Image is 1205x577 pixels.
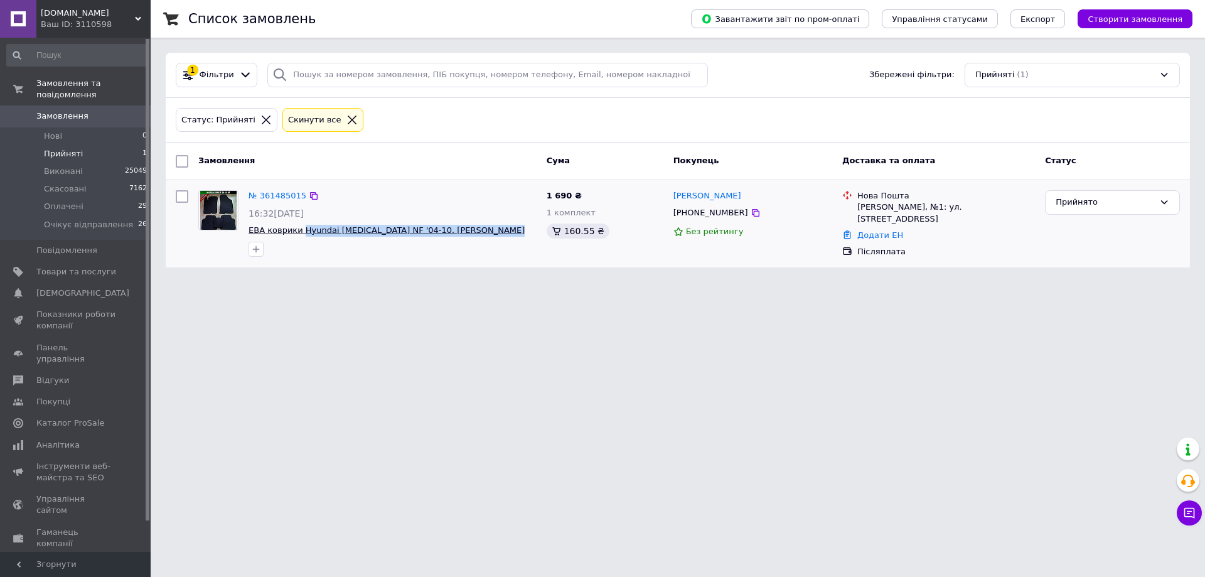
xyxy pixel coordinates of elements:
span: Замовлення [198,156,255,165]
img: Фото товару [200,191,237,230]
span: Доставка та оплата [842,156,935,165]
span: 26 [138,219,147,230]
span: Замовлення [36,111,88,122]
span: Покупці [36,396,70,407]
div: [PHONE_NUMBER] [671,205,751,221]
h1: Список замовлень [188,11,316,26]
a: [PERSON_NAME] [673,190,741,202]
div: Післяплата [857,246,1035,257]
span: Покупець [673,156,719,165]
a: Фото товару [198,190,238,230]
span: Завантажити звіт по пром-оплаті [701,13,859,24]
span: Статус [1045,156,1076,165]
span: Гаманець компанії [36,527,116,549]
button: Завантажити звіт по пром-оплаті [691,9,869,28]
div: Нова Пошта [857,190,1035,202]
a: Створити замовлення [1065,14,1192,23]
span: Оплачені [44,201,83,212]
span: Товари та послуги [36,266,116,278]
span: Скасовані [44,183,87,195]
div: 160.55 ₴ [547,224,609,239]
div: Ваш ID: 3110598 [41,19,151,30]
div: Cкинути все [286,114,344,127]
span: Інструменти веб-майстра та SEO [36,461,116,483]
span: AvtoLokti.in.ua [41,8,135,19]
span: Нові [44,131,62,142]
span: Cума [547,156,570,165]
span: Очікує відправлення [44,219,133,230]
span: 29 [138,201,147,212]
button: Управління статусами [882,9,998,28]
div: 1 [187,65,198,76]
span: Управління статусами [892,14,988,24]
a: Додати ЕН [857,230,903,240]
span: 1 [142,148,147,159]
span: 0 [142,131,147,142]
span: Створити замовлення [1088,14,1182,24]
span: [DEMOGRAPHIC_DATA] [36,288,129,299]
span: Прийняті [44,148,83,159]
a: № 361485015 [249,191,306,200]
span: Каталог ProSale [36,418,104,429]
a: ЕВА коврики Hyundai [MEDICAL_DATA] NF '04-10. [PERSON_NAME] [249,225,525,235]
span: 16:32[DATE] [249,208,304,218]
button: Створити замовлення [1078,9,1192,28]
button: Експорт [1010,9,1066,28]
span: Виконані [44,166,83,177]
span: Повідомлення [36,245,97,256]
span: Експорт [1020,14,1056,24]
span: (1) [1017,70,1028,79]
span: Панель управління [36,342,116,365]
span: Без рейтингу [686,227,744,236]
span: Аналітика [36,439,80,451]
span: Показники роботи компанії [36,309,116,332]
span: Прийняті [975,69,1014,81]
span: Відгуки [36,375,69,386]
span: 1 690 ₴ [547,191,582,200]
span: Замовлення та повідомлення [36,78,151,100]
span: Управління сайтом [36,493,116,516]
span: Фільтри [200,69,234,81]
div: [PERSON_NAME], №1: ул. [STREET_ADDRESS] [857,202,1035,224]
span: 7162 [129,183,147,195]
span: 1 комплект [547,208,596,217]
div: Статус: Прийняті [179,114,258,127]
button: Чат з покупцем [1177,500,1202,526]
div: Прийнято [1056,196,1154,209]
span: 25049 [125,166,147,177]
input: Пошук [6,44,148,67]
input: Пошук за номером замовлення, ПІБ покупця, номером телефону, Email, номером накладної [267,63,708,87]
span: Збережені фільтри: [869,69,955,81]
